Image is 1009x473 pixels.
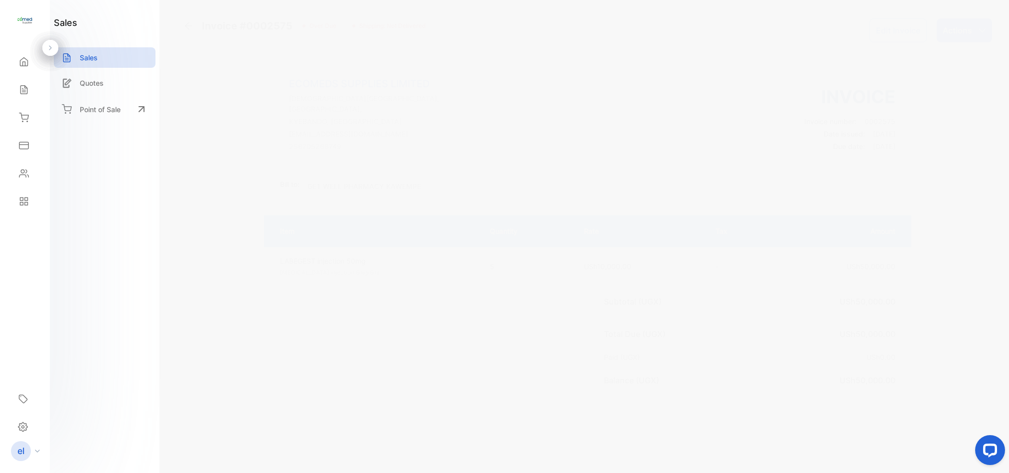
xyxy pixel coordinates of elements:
span: over due [305,21,336,30]
span: Shipping: Not Delivered [355,21,426,30]
span: Invoice #0002575 [202,18,296,33]
p: 5 [490,261,564,272]
h3: Invoice [804,83,895,110]
span: Due date: [833,142,865,151]
p: Quotes [80,78,104,88]
p: Total Due (UGX) [604,328,670,340]
span: USh0.00 [866,353,895,361]
p: ECOMEDS SUPPLIES LIMITED [289,76,480,91]
button: Edit Invoice [869,18,927,42]
span: USh50,000.00 [847,262,895,271]
a: Point of Sale [54,98,155,120]
p: Sales [80,52,98,63]
p: Item [280,226,470,236]
span: [DATE] [873,130,895,138]
p: Balance (UGX) [604,374,663,386]
p: Bill to: [280,179,299,189]
p: [MEDICAL_DATA] injection 5mg/5ml [280,268,472,277]
h1: sales [54,16,77,29]
p: KYEBANDO, [GEOGRAPHIC_DATA] [289,116,480,127]
span: USh50,000.00 [840,297,895,307]
p: Point of Sale [80,104,121,115]
p: Rate [584,226,696,236]
span: [DATE] [873,142,895,151]
p: Amount [778,226,895,236]
p: [DEMOGRAPHIC_DATA][GEOGRAPHIC_DATA], [GEOGRAPHIC_DATA], [289,93,480,114]
a: Sales [54,47,155,68]
p: Paid (UGX) [604,352,644,362]
p: GET WELL PHARMACY KAWEMPE [307,181,421,191]
span: 0002575 [865,117,895,126]
p: Tax [716,226,758,236]
span: Invoice number: [804,117,857,126]
span: USh50,000.00 [840,329,895,339]
p: 256705268749 [289,141,480,152]
p: - [716,261,758,272]
button: Actions [937,18,992,42]
a: Quotes [54,73,155,93]
p: Quantity [490,226,564,236]
span: USh10,000.00 [584,262,631,271]
p: el [17,445,24,458]
p: Actions [943,24,972,36]
p: LABEGEST injection 50mg [280,256,472,266]
span: USh50,000.00 [840,375,895,385]
iframe: LiveChat chat widget [967,431,1009,473]
p: [EMAIL_ADDRESS][DOMAIN_NAME] [289,129,480,139]
img: logo [17,13,32,28]
p: Subtotal (UGX) [604,296,666,308]
span: Date issued: [824,130,865,138]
